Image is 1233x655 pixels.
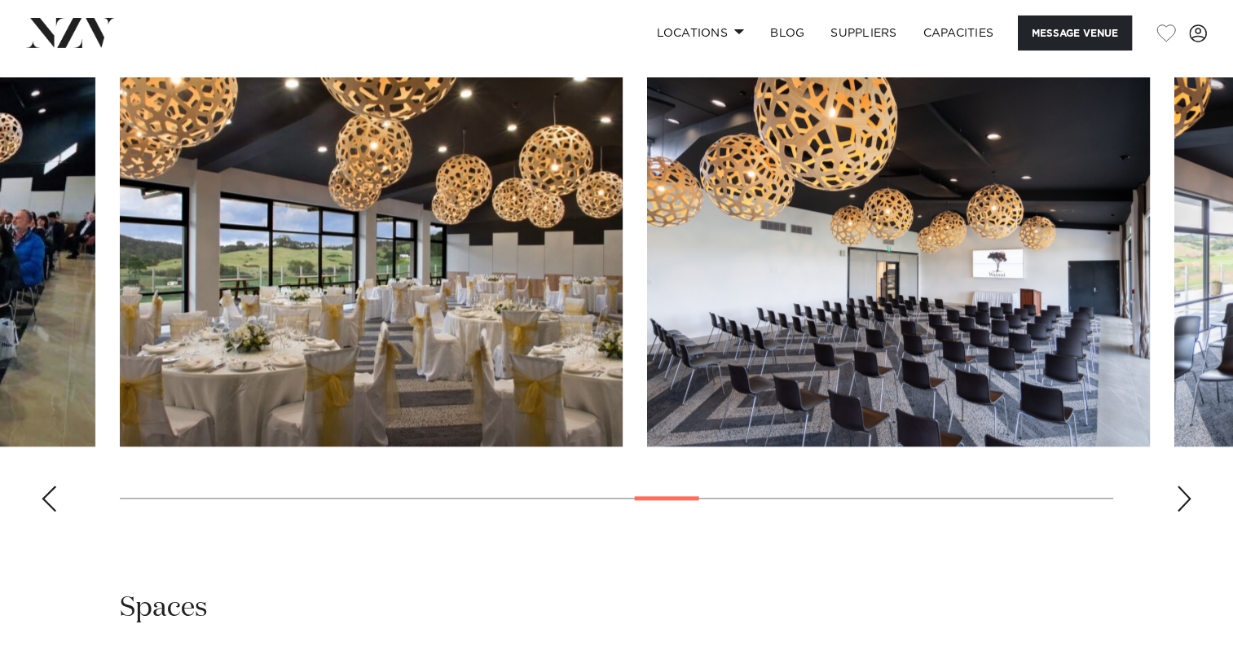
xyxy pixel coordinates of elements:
a: SUPPLIERS [817,15,909,51]
a: BLOG [757,15,817,51]
button: Message Venue [1018,15,1132,51]
img: nzv-logo.png [26,18,115,47]
h2: Spaces [120,590,208,626]
swiper-slide: 16 / 29 [120,77,623,446]
swiper-slide: 17 / 29 [647,77,1150,446]
a: Locations [643,15,757,51]
a: Capacities [910,15,1007,51]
